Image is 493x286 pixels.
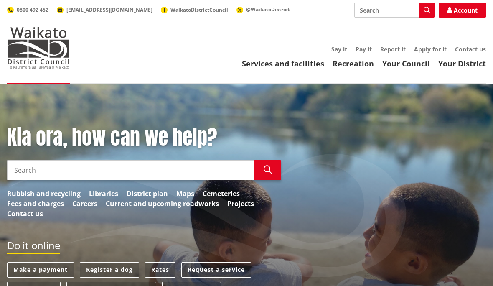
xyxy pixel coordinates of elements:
span: @WaikatoDistrict [246,6,290,13]
a: Your District [438,59,486,69]
a: Careers [72,199,97,209]
img: Waikato District Council - Te Kaunihera aa Takiwaa o Waikato [7,27,70,69]
a: Maps [176,189,194,199]
h1: Kia ora, how can we help? [7,125,281,150]
a: Contact us [455,45,486,53]
a: Contact us [7,209,43,219]
a: Projects [227,199,254,209]
a: [EMAIL_ADDRESS][DOMAIN_NAME] [57,6,152,13]
span: WaikatoDistrictCouncil [170,6,228,13]
a: WaikatoDistrictCouncil [161,6,228,13]
a: Current and upcoming roadworks [106,199,219,209]
a: Recreation [333,59,374,69]
a: Account [439,3,486,18]
input: Search input [7,160,254,180]
a: District plan [127,189,168,199]
a: Rubbish and recycling [7,189,81,199]
a: Request a service [181,262,251,278]
a: Register a dog [80,262,139,278]
a: Libraries [89,189,118,199]
span: [EMAIL_ADDRESS][DOMAIN_NAME] [66,6,152,13]
a: Say it [331,45,347,53]
a: 0800 492 452 [7,6,48,13]
a: Your Council [382,59,430,69]
a: Rates [145,262,175,278]
a: @WaikatoDistrict [236,6,290,13]
a: Fees and charges [7,199,64,209]
span: 0800 492 452 [17,6,48,13]
a: Cemeteries [203,189,240,199]
h2: Do it online [7,240,60,254]
a: Services and facilities [242,59,324,69]
a: Report it [380,45,406,53]
a: Make a payment [7,262,74,278]
a: Apply for it [414,45,447,53]
a: Pay it [356,45,372,53]
input: Search input [354,3,435,18]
